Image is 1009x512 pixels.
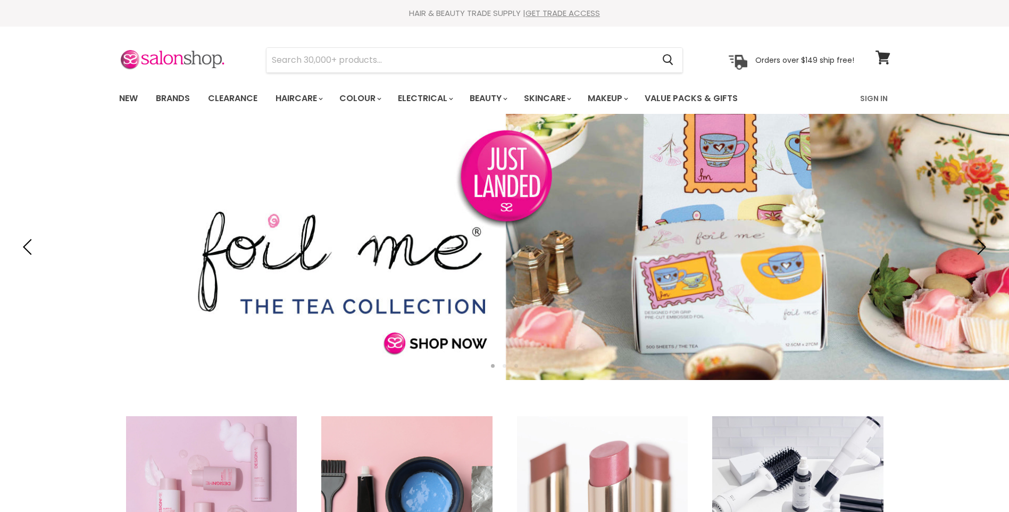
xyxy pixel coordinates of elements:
[491,364,495,368] li: Page dot 1
[390,87,460,110] a: Electrical
[19,236,40,258] button: Previous
[106,83,904,114] nav: Main
[266,47,683,73] form: Product
[654,48,682,72] button: Search
[268,87,329,110] a: Haircare
[580,87,635,110] a: Makeup
[200,87,265,110] a: Clearance
[516,87,578,110] a: Skincare
[969,236,990,258] button: Next
[462,87,514,110] a: Beauty
[514,364,518,368] li: Page dot 3
[148,87,198,110] a: Brands
[755,55,854,64] p: Orders over $149 ship free!
[637,87,746,110] a: Value Packs & Gifts
[111,87,146,110] a: New
[106,8,904,19] div: HAIR & BEAUTY TRADE SUPPLY |
[331,87,388,110] a: Colour
[503,364,506,368] li: Page dot 2
[266,48,654,72] input: Search
[854,87,894,110] a: Sign In
[111,83,800,114] ul: Main menu
[526,7,600,19] a: GET TRADE ACCESS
